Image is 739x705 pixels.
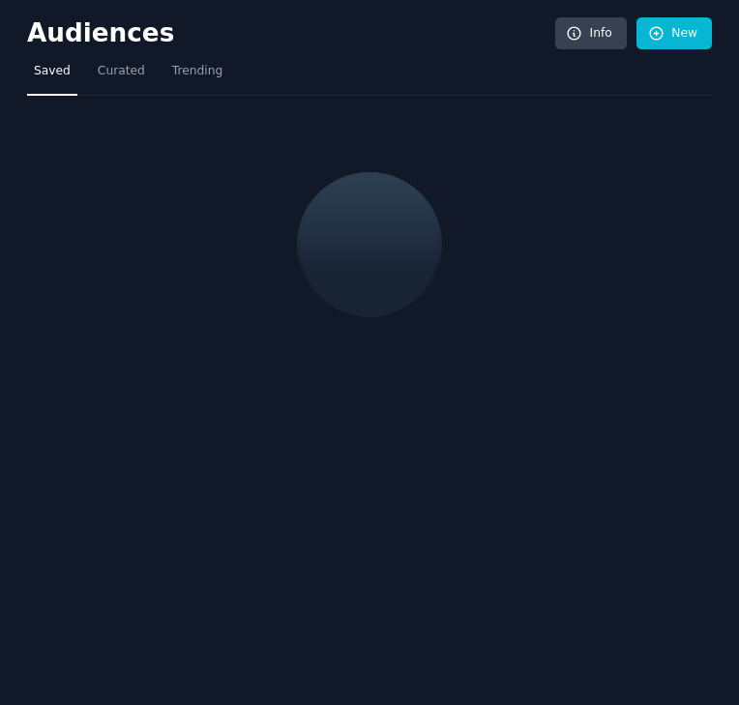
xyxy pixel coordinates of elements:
[27,18,555,49] h2: Audiences
[636,17,712,50] a: New
[98,63,145,80] span: Curated
[34,63,71,80] span: Saved
[165,56,229,96] a: Trending
[27,56,77,96] a: Saved
[555,17,627,50] a: Info
[91,56,152,96] a: Curated
[172,63,222,80] span: Trending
